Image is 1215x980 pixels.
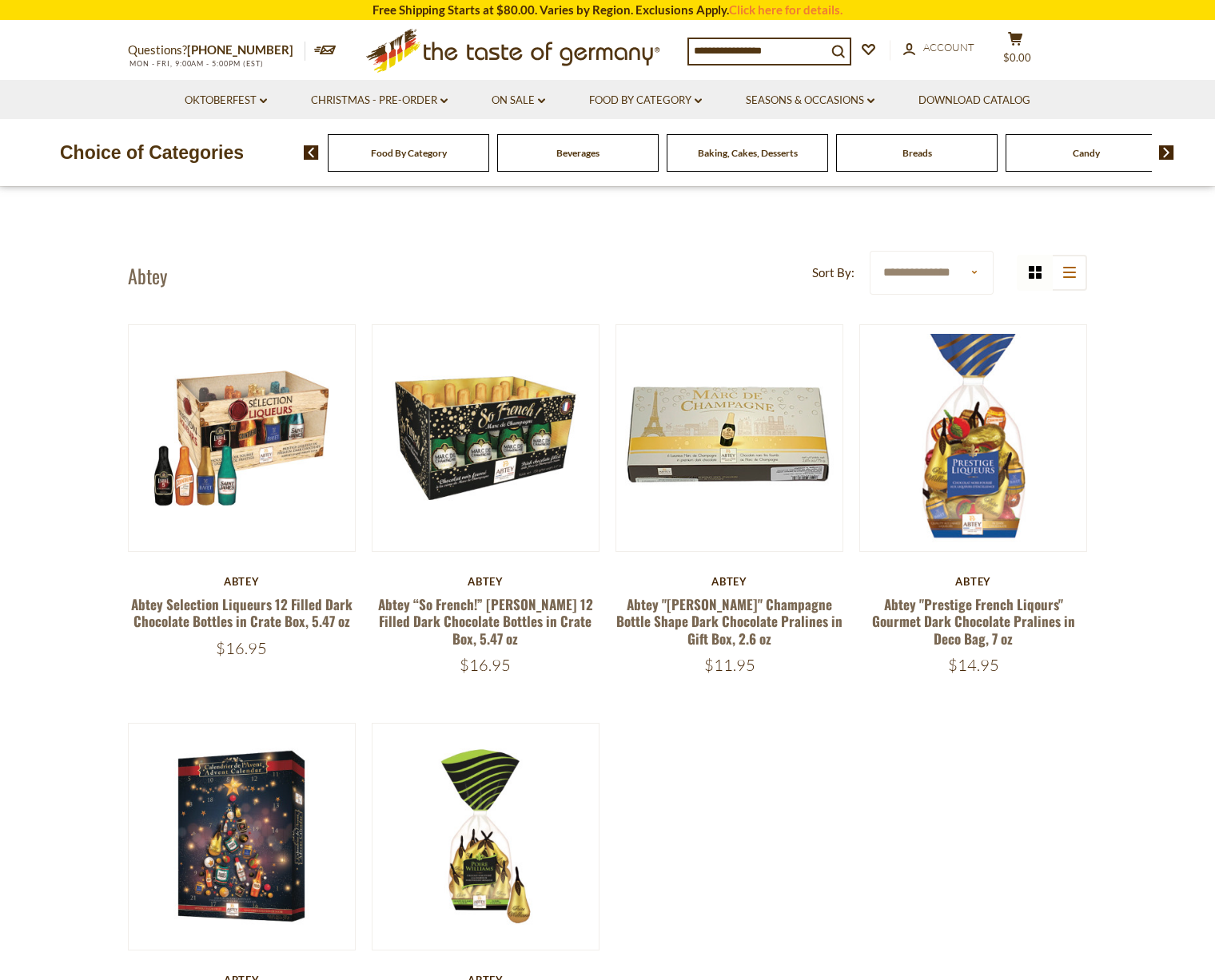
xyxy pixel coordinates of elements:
[698,147,798,159] a: Baking, Cakes, Desserts
[187,42,293,57] a: [PHONE_NUMBER]
[372,325,599,551] img: Abtey "So French" Marc de Champagne
[129,724,355,950] img: Abtey Adent Calender with 24 Assorted Liquor Pralines
[872,594,1075,649] a: Abtey "Prestige French Liqours" Gourmet Dark Chocolate Pralines in Deco Bag, 7 oz
[918,92,1030,109] a: Download Catalog
[1073,147,1100,159] a: Candy
[128,264,167,288] h1: Abtey
[616,325,843,551] img: Abtey "Marc de Champagne" Champagne Bottle Shape Dark Chocolate Pralines in Gift Box, 2.6 oz
[311,92,448,109] a: Christmas - PRE-ORDER
[216,638,267,658] span: $16.95
[129,325,355,551] img: Abtey Selection Liqueurs in Crate Box
[460,655,511,675] span: $16.95
[372,724,599,950] img: Abtey Royal des Lys Williams Pear Brandy Pralines
[616,594,843,649] a: Abtey "[PERSON_NAME]" Champagne Bottle Shape Dark Chocolate Pralines in Gift Box, 2.6 oz
[185,92,267,109] a: Oktoberfest
[372,575,600,588] div: Abtey
[860,325,1086,551] img: Abtey "Prestige French Liqours" Gourmet Dark Chocolate Pralines in Deco Bag, 7 oz
[1159,145,1174,160] img: next arrow
[746,92,874,109] a: Seasons & Occasions
[556,147,600,159] a: Beverages
[378,594,593,649] a: Abtey “So French!” [PERSON_NAME] 12 Filled Dark Chocolate Bottles in Crate Box, 5.47 oz
[492,92,545,109] a: On Sale
[991,31,1039,71] button: $0.00
[615,575,843,588] div: Abtey
[131,594,353,631] a: Abtey Selection Liqueurs 12 Filled Dark Chocolate Bottles in Crate Box, 5.47 oz
[128,59,264,68] span: MON - FRI, 9:00AM - 5:00PM (EST)
[371,147,447,159] a: Food By Category
[128,575,356,588] div: Abtey
[923,41,974,54] span: Account
[1003,51,1031,64] span: $0.00
[128,40,305,61] p: Questions?
[902,147,932,159] a: Breads
[812,263,854,283] label: Sort By:
[859,575,1087,588] div: Abtey
[304,145,319,160] img: previous arrow
[704,655,755,675] span: $11.95
[903,39,974,57] a: Account
[729,2,843,17] a: Click here for details.
[589,92,702,109] a: Food By Category
[948,655,999,675] span: $14.95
